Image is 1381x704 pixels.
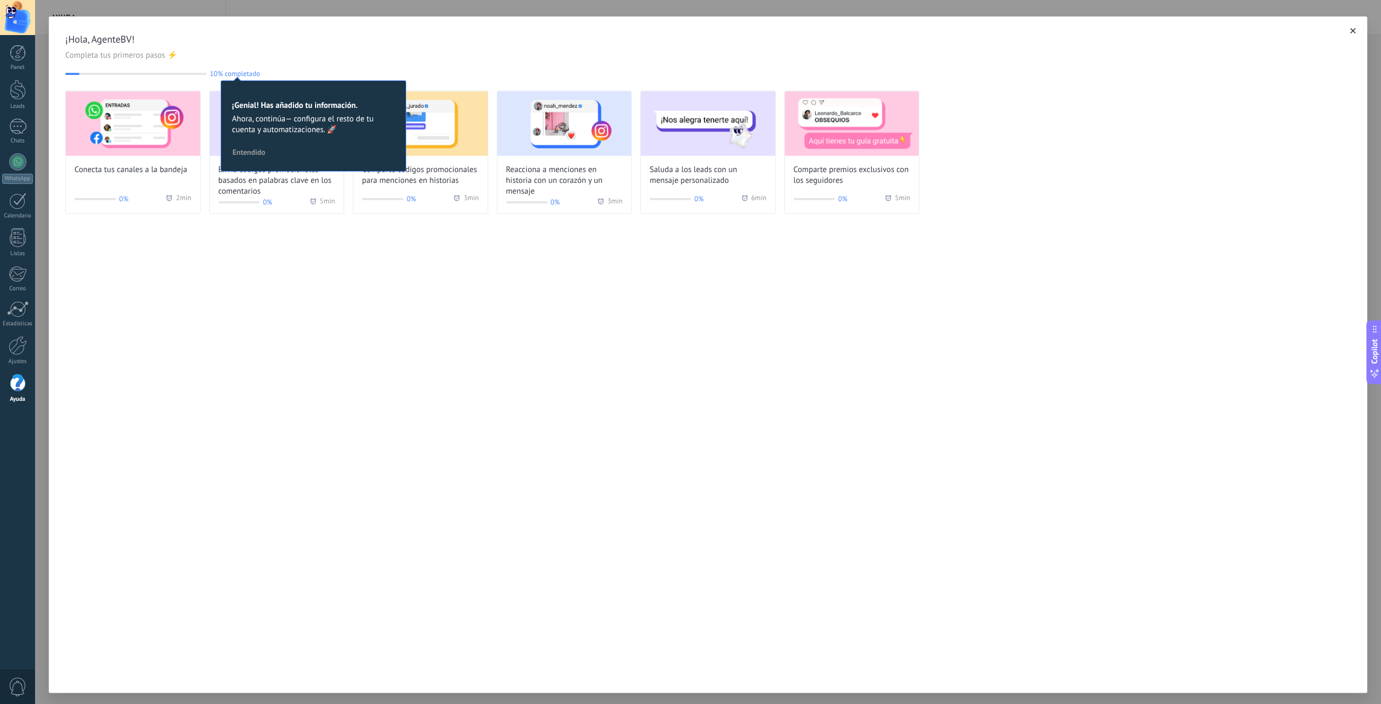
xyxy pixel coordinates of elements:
span: 10% completado [210,70,260,78]
div: Estadísticas [2,320,33,327]
span: 5 min [895,194,910,204]
span: Conecta tus canales a la bandeja [74,165,187,175]
span: 3 min [607,197,623,208]
span: 2 min [176,194,191,204]
img: Connect your channels to the inbox [66,91,200,156]
span: 6 min [751,194,767,204]
img: Send promo codes based on keywords in comments (Wizard onboarding modal) [210,91,344,156]
div: Listas [2,250,33,257]
span: 0% [119,194,128,204]
h2: ¡Genial! Has añadido tu información. [232,100,395,111]
span: Entendido [233,148,265,156]
div: Ajustes [2,358,33,365]
span: 0% [407,194,416,204]
span: 0% [694,194,703,204]
span: Ahora, continúa— configura el resto de tu cuenta y automatizaciones. 🚀 [232,114,395,135]
span: Comparte códigos promocionales para menciones en historias [362,165,479,186]
span: Copilot [1369,339,1380,364]
div: Ayuda [2,396,33,403]
span: Completa tus primeros pasos ⚡ [65,50,1351,61]
div: Correo [2,285,33,292]
span: 0% [838,194,847,204]
span: 0% [551,197,560,208]
span: 0% [263,197,272,208]
img: Share exclusive rewards with followers [785,91,919,156]
div: Leads [2,103,33,110]
span: Reacciona a menciones en historia con un corazón y un mensaje [506,165,623,197]
span: Comparte premios exclusivos con los seguidores [794,165,911,186]
div: WhatsApp [2,174,33,184]
span: Envía códigos promocionales basados en palabras clave en los comentarios [218,165,336,197]
div: Chats [2,138,33,145]
img: Share promo codes for story mentions [353,91,488,156]
span: Saluda a los leads con un mensaje personalizado [650,165,767,186]
button: Entendido [228,144,270,160]
span: ¡Hola, AgenteBV! [65,33,1351,46]
span: 3 min [463,194,478,204]
img: Greet leads with a custom message (Wizard onboarding modal) [641,91,775,156]
div: Panel [2,64,33,71]
img: React to story mentions with a heart and personalized message [497,91,632,156]
div: Calendario [2,213,33,220]
span: 5 min [320,197,335,208]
